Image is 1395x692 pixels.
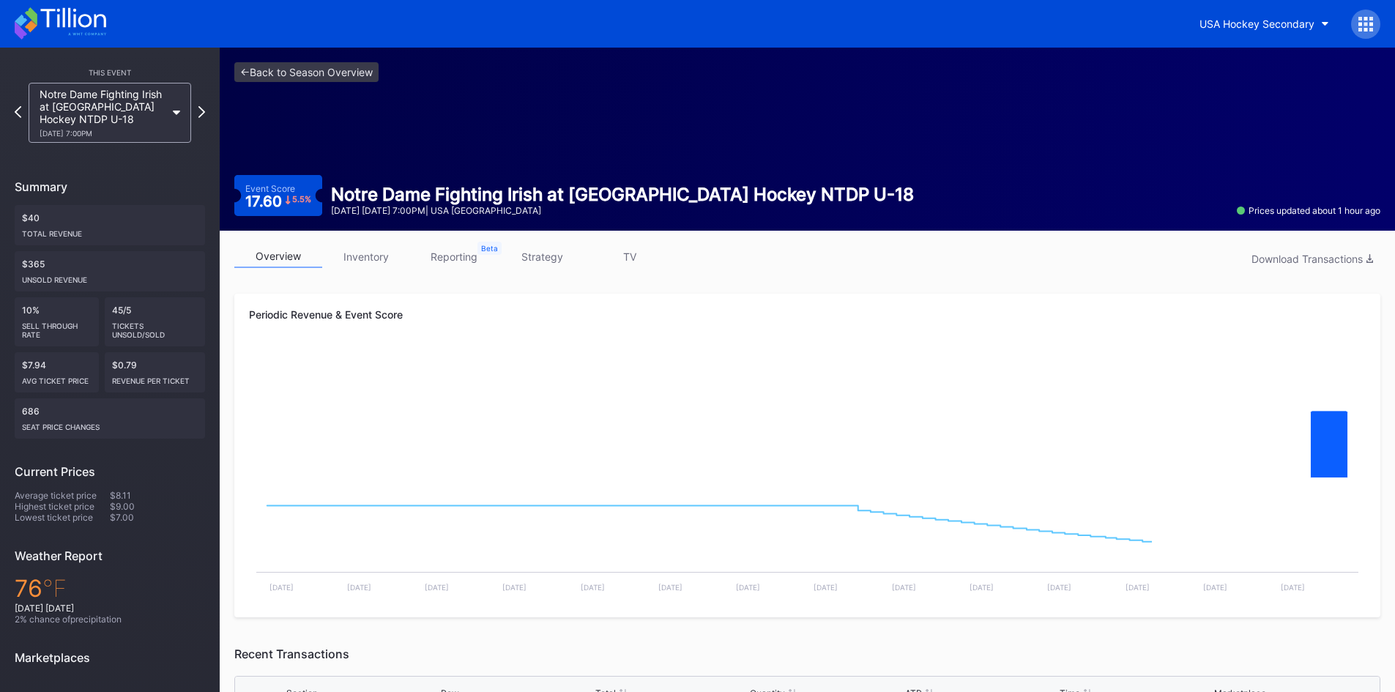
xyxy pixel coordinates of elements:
[1188,10,1340,37] button: USA Hockey Secondary
[40,88,165,138] div: Notre Dame Fighting Irish at [GEOGRAPHIC_DATA] Hockey NTDP U-18
[110,512,205,523] div: $7.00
[1126,583,1150,592] text: [DATE]
[1237,205,1380,216] div: Prices updated about 1 hour ago
[292,196,311,204] div: 5.5 %
[112,316,198,339] div: Tickets Unsold/Sold
[234,62,379,82] a: <-Back to Season Overview
[22,316,92,339] div: Sell Through Rate
[269,583,294,592] text: [DATE]
[15,179,205,194] div: Summary
[22,223,198,238] div: Total Revenue
[498,245,586,268] a: strategy
[234,245,322,268] a: overview
[15,650,205,665] div: Marketplaces
[736,583,760,592] text: [DATE]
[22,269,198,284] div: Unsold Revenue
[15,614,205,625] div: 2 % chance of precipitation
[892,583,916,592] text: [DATE]
[1199,18,1314,30] div: USA Hockey Secondary
[110,490,205,501] div: $8.11
[110,501,205,512] div: $9.00
[15,464,205,479] div: Current Prices
[245,194,311,209] div: 17.60
[245,183,295,194] div: Event Score
[249,346,1366,493] svg: Chart title
[814,583,838,592] text: [DATE]
[15,297,99,346] div: 10%
[347,583,371,592] text: [DATE]
[1251,253,1373,265] div: Download Transactions
[42,574,67,603] span: ℉
[15,603,205,614] div: [DATE] [DATE]
[1281,583,1305,592] text: [DATE]
[249,308,1366,321] div: Periodic Revenue & Event Score
[105,352,206,392] div: $0.79
[586,245,674,268] a: TV
[249,493,1366,603] svg: Chart title
[40,129,165,138] div: [DATE] 7:00PM
[234,647,1380,661] div: Recent Transactions
[15,574,205,603] div: 76
[322,245,410,268] a: inventory
[15,490,110,501] div: Average ticket price
[410,245,498,268] a: reporting
[1244,249,1380,269] button: Download Transactions
[15,512,110,523] div: Lowest ticket price
[970,583,994,592] text: [DATE]
[658,583,682,592] text: [DATE]
[331,184,914,205] div: Notre Dame Fighting Irish at [GEOGRAPHIC_DATA] Hockey NTDP U-18
[22,417,198,431] div: seat price changes
[331,205,914,216] div: [DATE] [DATE] 7:00PM | USA [GEOGRAPHIC_DATA]
[15,352,99,392] div: $7.94
[15,398,205,439] div: 686
[15,68,205,77] div: This Event
[425,583,449,592] text: [DATE]
[112,371,198,385] div: Revenue per ticket
[105,297,206,346] div: 45/5
[502,583,527,592] text: [DATE]
[1203,583,1227,592] text: [DATE]
[15,205,205,245] div: $40
[1047,583,1071,592] text: [DATE]
[15,501,110,512] div: Highest ticket price
[15,251,205,291] div: $365
[581,583,605,592] text: [DATE]
[22,371,92,385] div: Avg ticket price
[15,548,205,563] div: Weather Report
